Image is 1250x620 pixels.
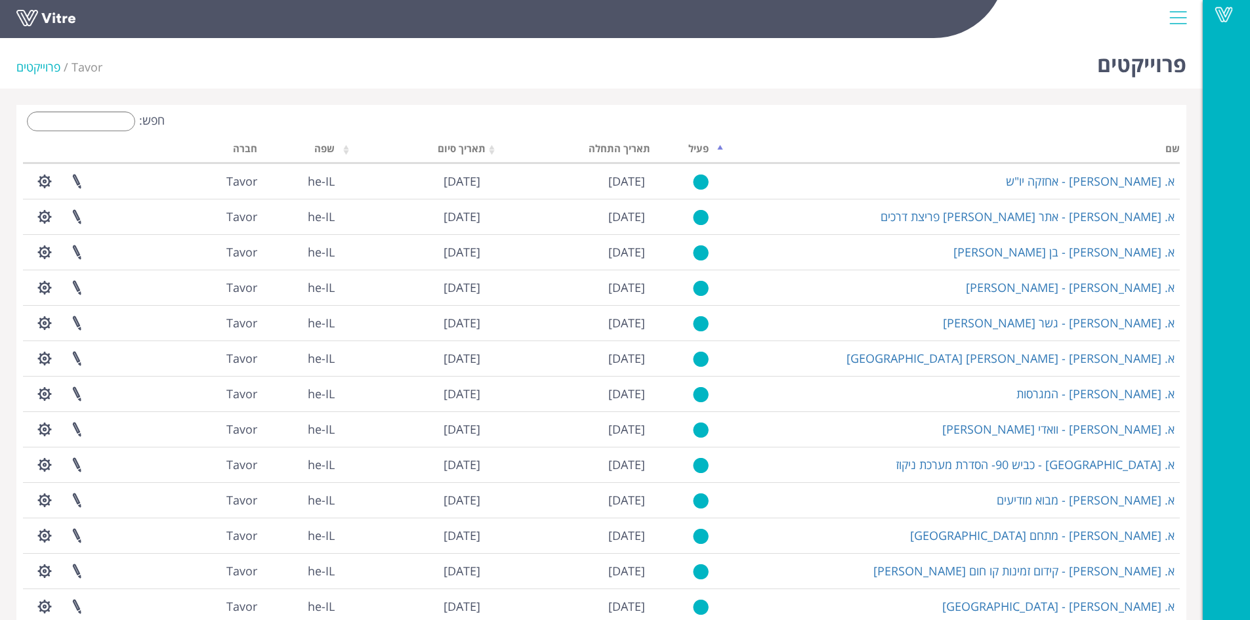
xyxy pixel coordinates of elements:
label: חפש: [23,112,165,131]
a: א. [PERSON_NAME] - בן [PERSON_NAME] [953,244,1175,260]
td: [DATE] [340,482,486,518]
img: yes [693,386,709,403]
td: he-IL [262,553,340,589]
td: he-IL [262,482,340,518]
td: [DATE] [486,305,651,341]
td: [DATE] [486,411,651,447]
td: he-IL [262,270,340,305]
img: yes [693,599,709,615]
span: 221 [226,563,257,579]
td: [DATE] [340,234,486,270]
th: תאריך סיום: activate to sort column ascending [340,138,486,163]
td: [DATE] [486,270,651,305]
td: he-IL [262,234,340,270]
td: he-IL [262,163,340,199]
td: he-IL [262,305,340,341]
img: yes [693,564,709,580]
img: yes [693,493,709,509]
img: yes [693,351,709,367]
th: שם: activate to sort column descending [714,138,1180,163]
td: [DATE] [340,163,486,199]
img: yes [693,422,709,438]
img: yes [693,528,709,545]
a: א. [PERSON_NAME] - אתר [PERSON_NAME] פריצת דרכים [881,209,1175,224]
span: 221 [226,350,257,366]
a: א. [PERSON_NAME] - וואדי [PERSON_NAME] [942,421,1175,437]
td: [DATE] [486,482,651,518]
th: תאריך התחלה: activate to sort column ascending [486,138,651,163]
span: 221 [226,173,257,189]
td: he-IL [262,447,340,482]
a: א. [PERSON_NAME] - מתחם [GEOGRAPHIC_DATA] [910,527,1175,543]
td: [DATE] [340,553,486,589]
img: yes [693,316,709,332]
a: א. [PERSON_NAME] - קידום זמינות קו חום [PERSON_NAME] [873,563,1175,579]
td: [DATE] [340,341,486,376]
span: 221 [226,279,257,295]
span: 221 [226,209,257,224]
h1: פרוייקטים [1097,33,1186,89]
span: 221 [226,457,257,472]
td: [DATE] [340,270,486,305]
a: א. [PERSON_NAME] - אחזקה יו"ש [1006,173,1175,189]
img: yes [693,174,709,190]
span: 221 [72,59,102,75]
td: he-IL [262,411,340,447]
a: א. [PERSON_NAME] - [PERSON_NAME] [GEOGRAPHIC_DATA] [846,350,1175,366]
th: פעיל [650,138,714,163]
span: 221 [226,244,257,260]
td: [DATE] [486,553,651,589]
a: א. [PERSON_NAME] - המגרסות [1016,386,1175,402]
span: 221 [226,421,257,437]
td: [DATE] [486,341,651,376]
td: [DATE] [340,447,486,482]
span: 221 [226,527,257,543]
a: א. [GEOGRAPHIC_DATA] - כביש 90- הסדרת מערכת ניקוז [896,457,1175,472]
td: [DATE] [340,199,486,234]
a: א. [PERSON_NAME] - [GEOGRAPHIC_DATA] [942,598,1175,614]
a: א. [PERSON_NAME] - מבוא מודיעים [997,492,1175,508]
td: [DATE] [340,305,486,341]
td: [DATE] [486,199,651,234]
td: he-IL [262,199,340,234]
td: [DATE] [340,411,486,447]
li: פרוייקטים [16,59,72,76]
th: שפה [262,138,340,163]
td: [DATE] [486,234,651,270]
td: [DATE] [486,518,651,553]
span: 221 [226,598,257,614]
img: yes [693,280,709,297]
img: yes [693,209,709,226]
td: [DATE] [340,518,486,553]
span: 221 [226,492,257,508]
td: he-IL [262,376,340,411]
span: 221 [226,386,257,402]
a: א. [PERSON_NAME] - [PERSON_NAME] [966,279,1175,295]
td: he-IL [262,341,340,376]
input: חפש: [27,112,135,131]
td: [DATE] [486,163,651,199]
th: חברה [178,138,263,163]
td: [DATE] [486,376,651,411]
td: [DATE] [340,376,486,411]
span: 221 [226,315,257,331]
td: [DATE] [486,447,651,482]
img: yes [693,245,709,261]
a: א. [PERSON_NAME] - גשר [PERSON_NAME] [943,315,1175,331]
img: yes [693,457,709,474]
td: he-IL [262,518,340,553]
